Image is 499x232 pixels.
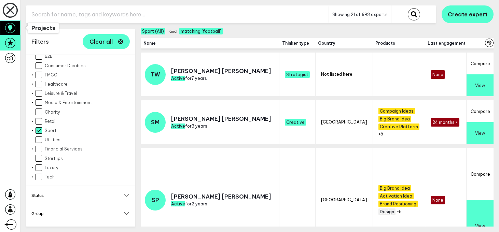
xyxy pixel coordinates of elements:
span: SP [152,197,159,203]
span: [GEOGRAPHIC_DATA] [321,197,367,202]
span: for 7 years [171,76,207,81]
input: Leisure & Travel [36,90,42,97]
span: Active [171,76,185,81]
span: Name [143,41,277,46]
label: Retail [36,118,130,125]
button: Clear all [83,34,130,49]
button: Compare [467,53,494,74]
span: Brand Positioning [378,201,418,207]
span: for 2 years [171,201,207,206]
button: View [467,122,494,144]
input: Financial Services [36,146,42,152]
button: Create expert [442,5,494,23]
button: Compare [467,148,494,200]
span: Sport (All) [141,28,165,34]
span: None [431,196,445,204]
span: Big Brand Idea [378,116,411,122]
label: Charity [36,108,130,115]
input: Utilities [36,136,42,143]
span: Clear all [89,39,113,44]
label: Luxury [36,164,130,171]
span: Showing 21 of 693 experts [332,12,388,17]
span: Active [171,201,185,206]
label: Healthcare [36,81,130,87]
span: matching "football" [179,28,223,34]
span: Strategist [285,71,310,78]
input: Media & Entertainment [36,99,42,106]
label: B2B [36,53,130,59]
input: FMCG [36,72,42,78]
span: Design [378,208,396,215]
h1: Filters [31,38,49,45]
span: Country [318,41,370,46]
span: Products [375,41,422,46]
label: Financial Services [36,146,130,152]
button: Group [31,211,130,216]
label: Media & Entertainment [36,99,130,106]
input: Tech [36,174,42,180]
span: Create expert [448,11,487,18]
span: [GEOGRAPHIC_DATA] [321,119,367,125]
input: Healthcare [36,81,42,87]
p: [PERSON_NAME] [PERSON_NAME] [171,68,271,74]
button: +5 [397,209,402,214]
label: Tech [36,174,130,180]
label: FMCG [36,72,130,78]
span: SM [151,119,160,126]
p: [PERSON_NAME] [PERSON_NAME] [171,193,271,200]
span: for 3 years [171,124,207,129]
span: Big Brand Idea [378,185,411,191]
span: Last engagement [428,41,466,46]
label: Consumer Durables [36,62,130,69]
input: B2B [36,53,42,59]
span: Activation Idea [378,193,414,199]
span: Thinker type [282,41,313,46]
span: None [431,70,445,79]
label: Utilities [36,136,130,143]
label: Sport [36,127,130,134]
input: Luxury [36,164,42,171]
label: Startups [36,155,130,161]
input: Sport [36,127,42,134]
span: Creative Platform [378,124,419,130]
p: [PERSON_NAME] [PERSON_NAME] [171,115,271,122]
input: Charity [36,108,42,115]
span: Projects [31,25,55,31]
label: Leisure & Travel [36,90,130,97]
span: Campaign Ideas [378,108,415,114]
input: Retail [36,118,42,125]
button: View [467,74,494,96]
button: +5 [378,131,383,136]
input: Search for name, tags and keywords here... [26,6,329,23]
span: Not listed here [321,72,352,77]
button: Status [31,193,130,198]
input: Consumer Durables [36,62,42,69]
span: 24 months + [431,118,459,127]
span: TW [151,71,160,78]
input: Startups [36,155,42,161]
span: Active [171,124,185,129]
span: Creative [285,119,306,126]
button: Compare [467,100,494,122]
span: and [169,29,177,33]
